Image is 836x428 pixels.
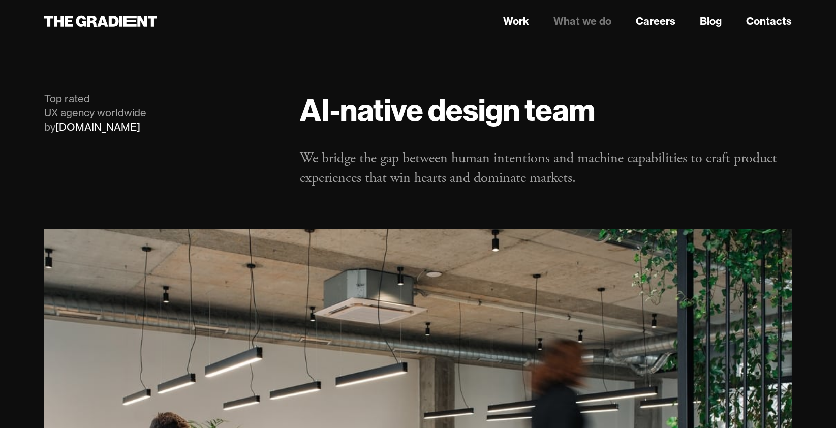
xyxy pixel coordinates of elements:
[553,14,611,29] a: What we do
[746,14,792,29] a: Contacts
[503,14,529,29] a: Work
[300,148,792,188] p: We bridge the gap between human intentions and machine capabilities to craft product experiences ...
[700,14,722,29] a: Blog
[300,91,792,128] h1: AI-native design team
[44,91,280,134] div: Top rated UX agency worldwide by
[636,14,675,29] a: Careers
[55,120,140,133] a: [DOMAIN_NAME]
